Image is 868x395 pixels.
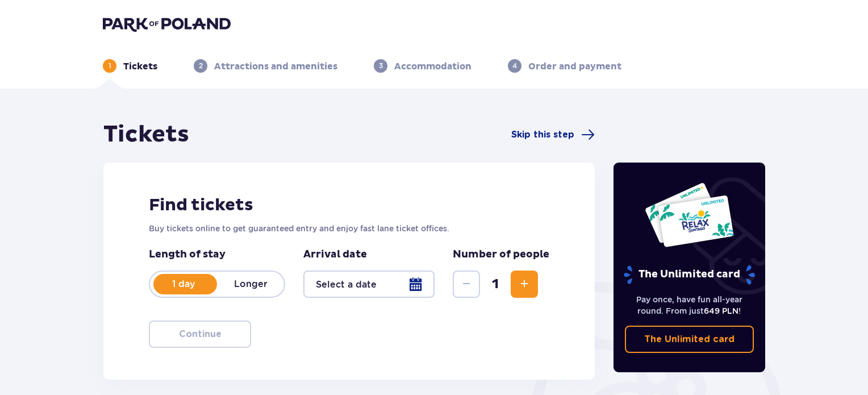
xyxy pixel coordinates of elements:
[108,61,111,71] p: 1
[508,59,621,73] div: 4Order and payment
[199,61,203,71] p: 2
[179,328,222,340] p: Continue
[194,59,337,73] div: 2Attractions and amenities
[379,61,383,71] p: 3
[103,59,157,73] div: 1Tickets
[149,223,549,234] p: Buy tickets online to get guaranteed entry and enjoy fast lane ticket offices.
[644,333,735,346] p: The Unlimited card
[623,265,756,285] p: The Unlimited card
[511,271,538,298] button: Increase
[394,60,471,73] p: Accommodation
[150,278,217,290] p: 1 day
[103,120,189,149] h1: Tickets
[103,16,231,32] img: Park of Poland logo
[511,128,595,142] a: Skip this step
[511,128,574,141] span: Skip this step
[482,276,508,293] span: 1
[149,248,285,261] p: Length of stay
[453,271,480,298] button: Decrease
[149,194,549,216] h2: Find tickets
[374,59,471,73] div: 3Accommodation
[214,60,337,73] p: Attractions and amenities
[123,60,157,73] p: Tickets
[625,326,754,353] a: The Unlimited card
[217,278,284,290] p: Longer
[528,60,621,73] p: Order and payment
[644,182,735,248] img: Two entry cards to Suntago with the word 'UNLIMITED RELAX', featuring a white background with tro...
[453,248,549,261] p: Number of people
[512,61,517,71] p: 4
[704,306,738,315] span: 649 PLN
[303,248,367,261] p: Arrival date
[149,321,251,348] button: Continue
[625,294,754,317] p: Pay once, have fun all-year round. From just !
